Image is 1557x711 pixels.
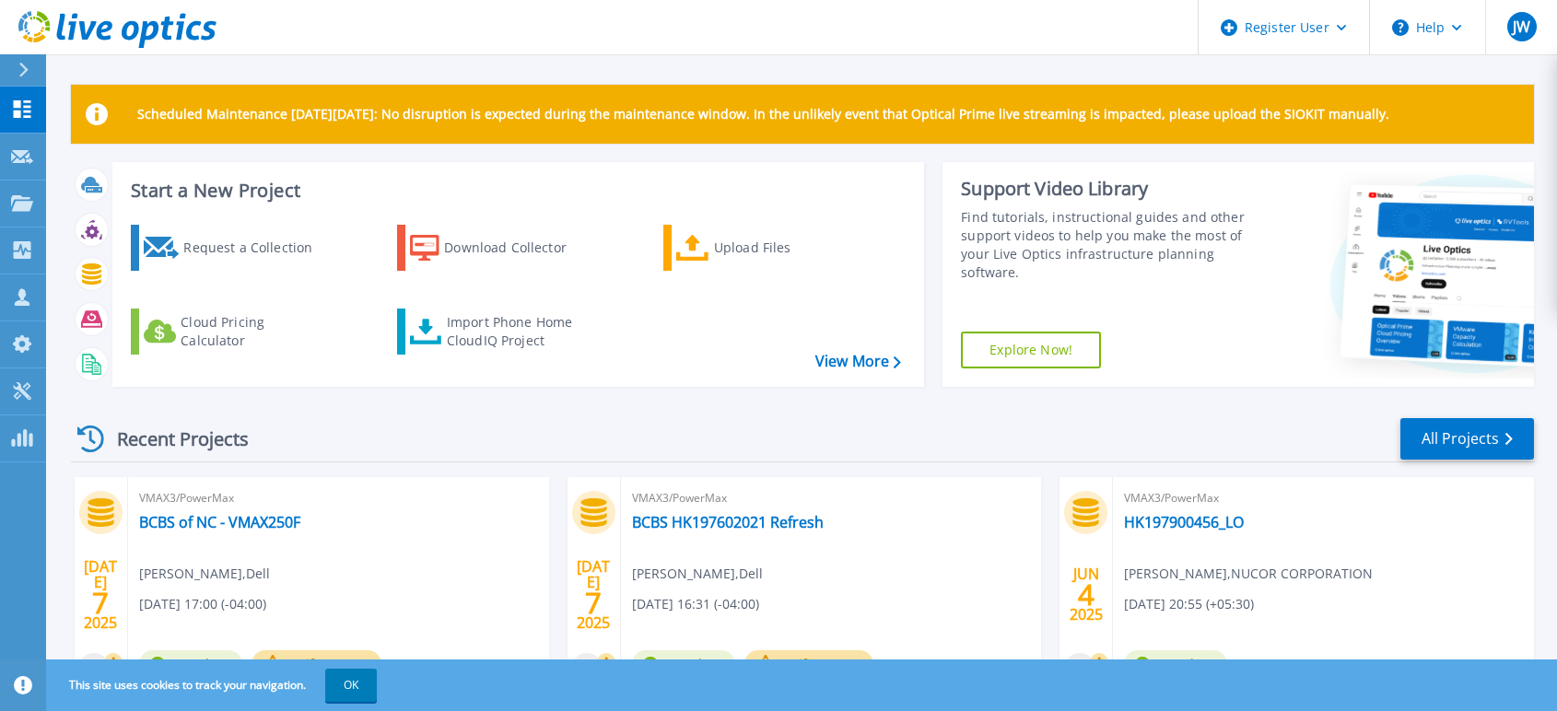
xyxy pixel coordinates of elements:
span: VMAX3/PowerMax [632,488,1031,508]
button: Verify Owner [744,650,874,678]
span: [DATE] 20:55 (+05:30) [1124,594,1254,614]
span: Complete [632,650,735,678]
a: Upload Files [663,225,869,271]
a: All Projects [1400,418,1534,460]
a: Explore Now! [961,332,1101,368]
h3: Start a New Project [131,181,900,201]
button: OK [325,669,377,702]
div: Request a Collection [183,229,331,266]
div: Cloud Pricing Calculator [181,313,328,350]
span: JW [1513,19,1530,34]
span: [DATE] 17:00 (-04:00) [139,594,266,614]
a: HK197900456_LO [1124,513,1244,531]
span: 4 [1078,587,1095,602]
span: This site uses cookies to track your navigation. [51,669,377,702]
span: [PERSON_NAME] , Dell [632,564,763,584]
span: [PERSON_NAME] , NUCOR CORPORATION [1124,564,1373,584]
div: [DATE] 2025 [83,561,118,628]
div: Import Phone Home CloudIQ Project [447,313,591,350]
div: Upload Files [714,229,861,266]
div: Support Video Library [961,177,1260,201]
a: BCBS of NC - VMAX250F [139,513,300,531]
span: [DATE] 16:31 (-04:00) [632,594,759,614]
span: Complete [1124,650,1227,678]
a: View More [815,353,901,370]
a: Download Collector [397,225,603,271]
span: 7 [92,595,109,611]
a: Request a Collection [131,225,336,271]
a: Cloud Pricing Calculator [131,309,336,355]
span: 7 [585,595,602,611]
a: BCBS HK197602021 Refresh [632,513,824,531]
div: JUN 2025 [1069,561,1104,628]
span: VMAX3/PowerMax [1124,488,1523,508]
p: Scheduled Maintenance [DATE][DATE]: No disruption is expected during the maintenance window. In t... [137,107,1389,122]
button: Verify Owner [252,650,381,678]
div: Find tutorials, instructional guides and other support videos to help you make the most of your L... [961,208,1260,282]
span: VMAX3/PowerMax [139,488,538,508]
div: Recent Projects [71,416,274,461]
span: [PERSON_NAME] , Dell [139,564,270,584]
div: Download Collector [444,229,591,266]
span: Complete [139,650,242,678]
div: [DATE] 2025 [576,561,611,628]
